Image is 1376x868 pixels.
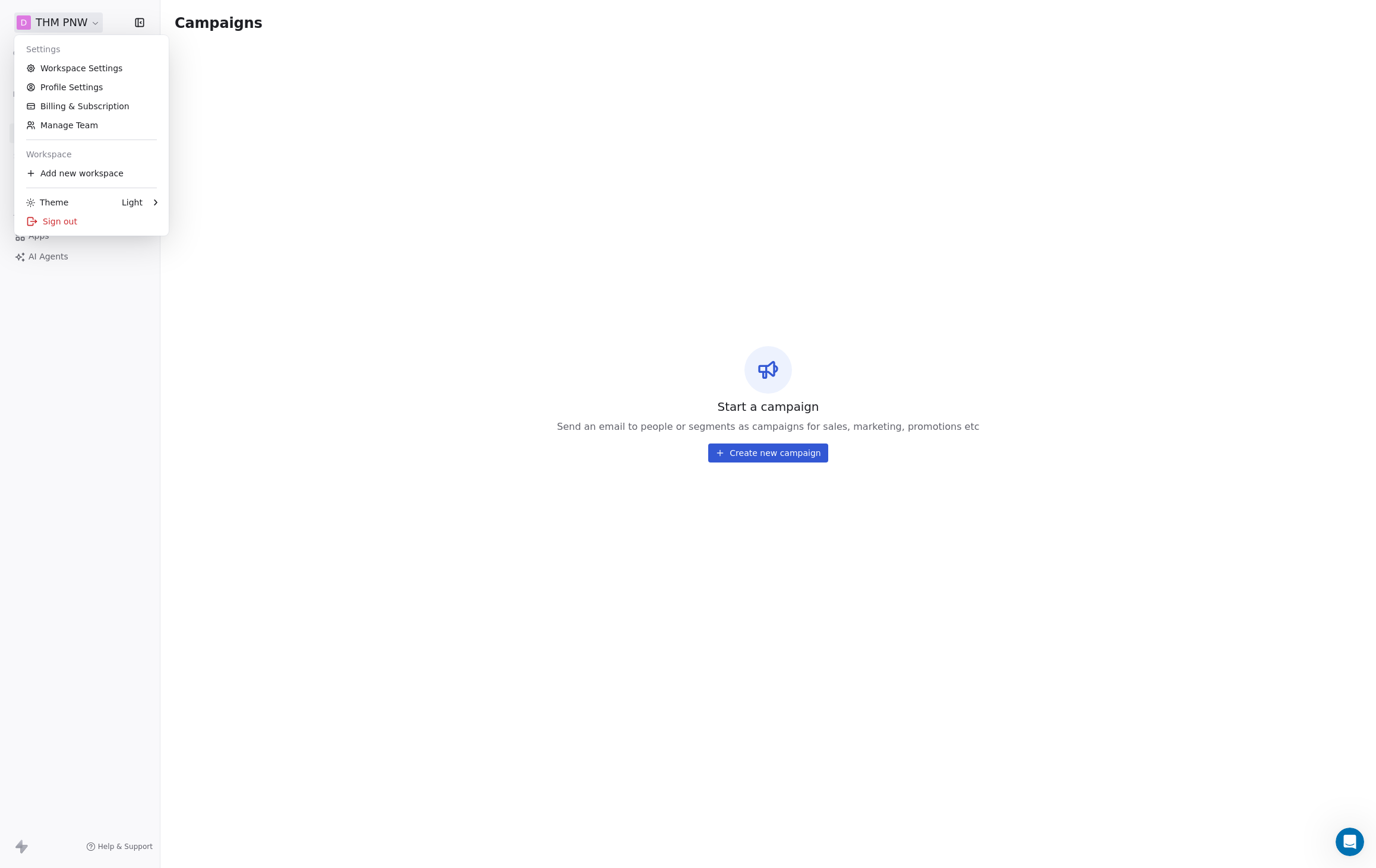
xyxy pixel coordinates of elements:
a: Billing & Subscription [19,97,164,116]
img: Profile image for Siddarth [24,19,48,43]
p: Hi [PERSON_NAME] 👋 [24,84,214,125]
div: Workspace [19,145,164,164]
p: How can we help? [24,125,214,145]
img: Profile image for Harinder [46,19,70,43]
a: Workspace Settings [19,59,164,78]
div: Send us a message [24,170,198,182]
div: Theme [26,197,68,208]
div: Close [204,19,226,40]
img: Profile image for Mrinal [69,19,93,43]
a: Manage Team [19,116,164,135]
div: Add new workspace [19,164,164,183]
span: Home [26,400,53,408]
span: Help [188,400,207,408]
span: Messages [99,400,140,408]
button: Messages [79,370,158,418]
div: Send us a message [12,160,226,192]
button: Help [159,370,238,418]
div: Settings [19,40,164,59]
iframe: Intercom live chat [1336,828,1364,856]
div: Light [122,197,143,208]
a: Profile Settings [19,78,164,97]
div: Sign out [19,212,164,231]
